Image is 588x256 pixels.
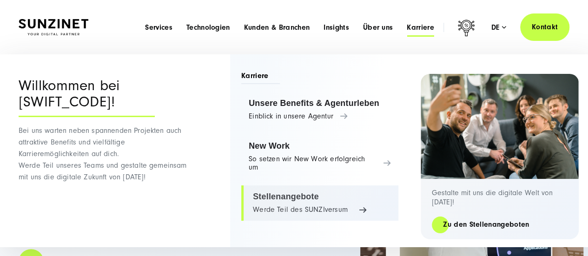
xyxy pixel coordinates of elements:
a: Services [145,23,172,32]
a: Karriere [407,23,434,32]
a: Kontakt [520,13,569,41]
p: Bei uns warten neben spannenden Projekten auch attraktive Benefits und vielfältige Karrieremöglic... [19,125,193,183]
div: de [491,23,506,32]
div: Willkommen bei [SWIFT_CODE]! [19,78,155,117]
a: Insights [324,23,349,32]
a: Technologien [186,23,230,32]
a: Über uns [363,23,393,32]
a: Kunden & Branchen [244,23,310,32]
a: Unsere Benefits & Agenturleben Einblick in unsere Agentur [241,92,398,127]
img: Digitalagentur und Internetagentur SUNZINET: 2 Frauen 3 Männer, die ein Selfie machen bei [421,74,579,179]
p: Gestalte mit uns die digitale Welt von [DATE]! [432,188,568,207]
span: Karriere [241,71,280,84]
img: SUNZINET Full Service Digital Agentur [19,19,88,35]
a: Zu den Stellenangeboten [432,219,540,230]
a: Stellenangebote Werde Teil des SUNZIversum [241,185,398,221]
a: New Work So setzen wir New Work erfolgreich um [241,135,398,178]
